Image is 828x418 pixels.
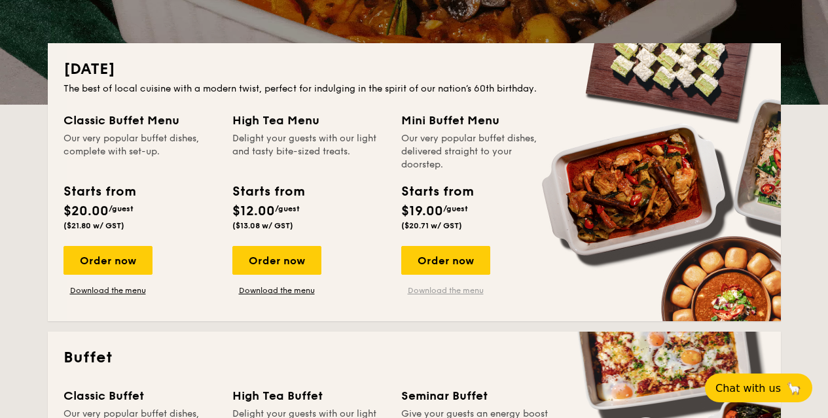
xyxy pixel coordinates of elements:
span: /guest [443,204,468,213]
button: Chat with us🦙 [705,374,812,402]
a: Download the menu [232,285,321,296]
div: Order now [401,246,490,275]
div: Classic Buffet [63,387,217,405]
span: 🦙 [786,381,802,396]
div: High Tea Menu [232,111,386,130]
span: Chat with us [715,382,781,394]
div: Our very popular buffet dishes, complete with set-up. [63,132,217,171]
div: Our very popular buffet dishes, delivered straight to your doorstep. [401,132,554,171]
span: ($21.80 w/ GST) [63,221,124,230]
div: Order now [63,246,153,275]
span: ($13.08 w/ GST) [232,221,293,230]
div: Order now [232,246,321,275]
h2: [DATE] [63,59,765,80]
div: High Tea Buffet [232,387,386,405]
h2: Buffet [63,347,765,368]
span: $19.00 [401,203,443,219]
div: Classic Buffet Menu [63,111,217,130]
span: /guest [275,204,300,213]
a: Download the menu [401,285,490,296]
div: Mini Buffet Menu [401,111,554,130]
span: $12.00 [232,203,275,219]
div: Starts from [401,182,473,201]
span: ($20.71 w/ GST) [401,221,462,230]
div: Starts from [63,182,135,201]
div: The best of local cuisine with a modern twist, perfect for indulging in the spirit of our nation’... [63,82,765,96]
div: Seminar Buffet [401,387,554,405]
div: Delight your guests with our light and tasty bite-sized treats. [232,132,386,171]
div: Starts from [232,182,304,201]
a: Download the menu [63,285,153,296]
span: $20.00 [63,203,109,219]
span: /guest [109,204,134,213]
